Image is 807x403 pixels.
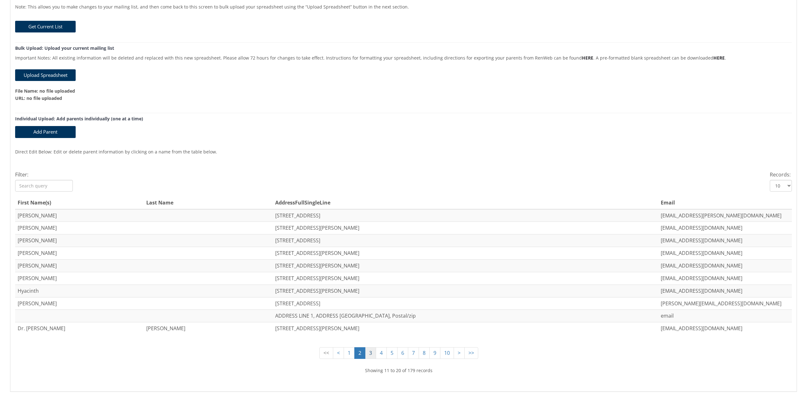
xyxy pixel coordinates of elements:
[273,322,658,335] td: [STREET_ADDRESS][PERSON_NAME]
[144,322,272,335] td: [PERSON_NAME]
[658,272,787,285] td: [EMAIL_ADDRESS][DOMAIN_NAME]
[15,145,792,155] p: Direct Edit Below: Edit or delete parent information by clicking on a name from the table below.
[319,347,333,359] a: <<
[15,21,76,32] button: Get Current List
[15,95,62,101] strong: URL: no file uploaded
[15,367,782,374] p: Showing 11 to 20 of 179 records
[658,222,787,234] td: [EMAIL_ADDRESS][DOMAIN_NAME]
[273,234,658,247] td: [STREET_ADDRESS]
[15,297,144,310] td: [PERSON_NAME]
[15,234,144,247] td: [PERSON_NAME]
[15,51,792,61] p: Important Notes: All existing information will be deleted and replaced with this new spreadsheet....
[658,285,787,297] td: [EMAIL_ADDRESS][DOMAIN_NAME]
[18,199,51,206] span: First Name(s)
[419,347,430,359] a: 8
[582,55,593,61] a: HERE
[273,209,658,222] td: [STREET_ADDRESS]
[408,347,419,359] a: 7
[273,247,658,260] td: [STREET_ADDRESS][PERSON_NAME]
[15,116,143,122] strong: Individual Upload: Add parents individually (one at a time)
[386,347,398,359] a: 5
[15,272,144,285] td: [PERSON_NAME]
[15,285,144,297] td: Hyacinth
[658,297,787,310] td: [PERSON_NAME][EMAIL_ADDRESS][DOMAIN_NAME]
[770,171,791,178] label: Records:
[397,347,408,359] a: 6
[146,199,173,206] span: Last Name
[658,310,787,322] td: email
[15,260,144,272] td: [PERSON_NAME]
[658,209,787,222] td: [EMAIL_ADDRESS][PERSON_NAME][DOMAIN_NAME]
[658,234,787,247] td: [EMAIL_ADDRESS][DOMAIN_NAME]
[273,285,658,297] td: [STREET_ADDRESS][PERSON_NAME]
[440,347,454,359] a: 10
[354,347,365,359] a: 2
[15,88,75,94] strong: File Name: no file uploaded
[15,209,144,222] td: [PERSON_NAME]
[333,347,344,359] a: <
[365,347,376,359] a: 3
[273,260,658,272] td: [STREET_ADDRESS][PERSON_NAME]
[658,260,787,272] td: [EMAIL_ADDRESS][DOMAIN_NAME]
[658,322,787,335] td: [EMAIL_ADDRESS][DOMAIN_NAME]
[273,310,658,322] td: ADDRESS LINE 1, ADDRESS [GEOGRAPHIC_DATA], Postal/zip
[15,180,73,192] input: Search query
[273,222,658,234] td: [STREET_ADDRESS][PERSON_NAME]
[15,171,28,178] label: Filter:
[15,126,76,138] button: Add Parent
[454,347,465,359] a: >
[273,297,658,310] td: [STREET_ADDRESS]
[15,45,114,51] strong: Bulk Upload: Upload your current mailing list
[661,199,675,206] span: Email
[15,222,144,234] td: [PERSON_NAME]
[464,347,478,359] a: >>
[713,55,725,61] a: HERE
[15,69,76,81] button: Upload Spreadsheet
[344,347,355,359] a: 1
[15,247,144,260] td: [PERSON_NAME]
[273,272,658,285] td: [STREET_ADDRESS][PERSON_NAME]
[15,322,144,335] td: Dr. [PERSON_NAME]
[275,199,330,206] span: AddressFullSingleLine
[429,347,440,359] a: 9
[376,347,387,359] a: 4
[658,247,787,260] td: [EMAIL_ADDRESS][DOMAIN_NAME]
